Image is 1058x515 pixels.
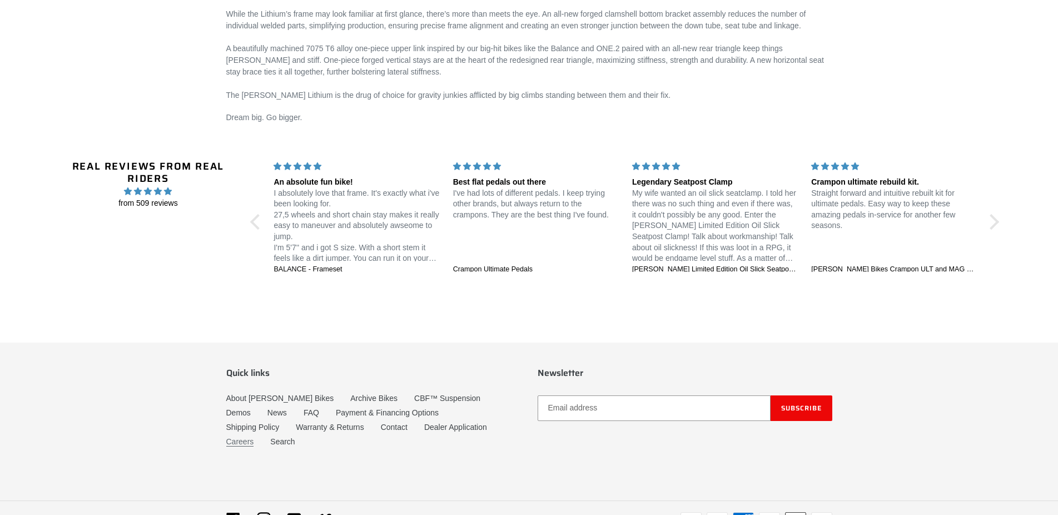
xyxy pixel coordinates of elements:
[381,423,408,432] a: Contact
[274,265,439,275] a: BALANCE - Frameset
[53,161,244,185] h2: Real Reviews from Real Riders
[296,423,364,432] a: Warranty & Returns
[226,91,671,100] span: The [PERSON_NAME] Lithium is the drug of choice for gravity junkies afflicted by big climbs stand...
[226,44,824,76] span: A beautifully machined 7075 T6 alloy one-piece upper link inspired by our big-hit bikes like the ...
[811,188,977,231] p: Straight forward and intuitive rebuilt kit for ultimate pedals. Easy way to keep these amazing pe...
[267,408,287,417] a: News
[811,161,977,172] div: 5 stars
[771,395,832,421] button: Subscribe
[632,188,798,264] p: My wife wanted an oil slick seatclamp. I told her there was no such thing and even if there was, ...
[538,395,771,421] input: Email address
[226,113,302,122] span: Dream big. Go bigger.
[350,394,398,403] a: Archive Bikes
[632,161,798,172] div: 5 stars
[811,265,977,275] a: [PERSON_NAME] Bikes Crampon ULT and MAG Pedal Service Parts
[226,368,521,378] p: Quick links
[811,177,977,188] div: Crampon ultimate rebuild kit.
[414,394,480,403] a: CBF™ Suspension
[453,265,619,275] a: Crampon Ultimate Pedals
[274,188,439,264] p: I absolutely love that frame. It's exactly what i've been looking for. 27,5 wheels and short chai...
[226,423,280,432] a: Shipping Policy
[632,177,798,188] div: Legendary Seatpost Clamp
[226,408,251,417] a: Demos
[453,177,619,188] div: Best flat pedals out there
[226,9,806,30] span: While the Lithium’s frame may look familiar at first glance, there’s more than meets the eye. An ...
[226,437,254,447] a: Careers
[270,437,295,446] a: Search
[274,161,439,172] div: 5 stars
[336,408,439,417] a: Payment & Financing Options
[453,161,619,172] div: 5 stars
[424,423,487,432] a: Dealer Application
[53,197,244,209] span: from 509 reviews
[53,185,244,197] span: 4.96 stars
[632,265,798,275] a: [PERSON_NAME] Limited Edition Oil Slick Seatpost Clamp
[781,403,822,413] span: Subscribe
[453,188,619,221] p: I've had lots of different pedals. I keep trying other brands, but always return to the crampons....
[226,394,334,403] a: About [PERSON_NAME] Bikes
[304,408,319,417] a: FAQ
[274,177,439,188] div: An absolute fun bike!
[538,368,832,378] p: Newsletter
